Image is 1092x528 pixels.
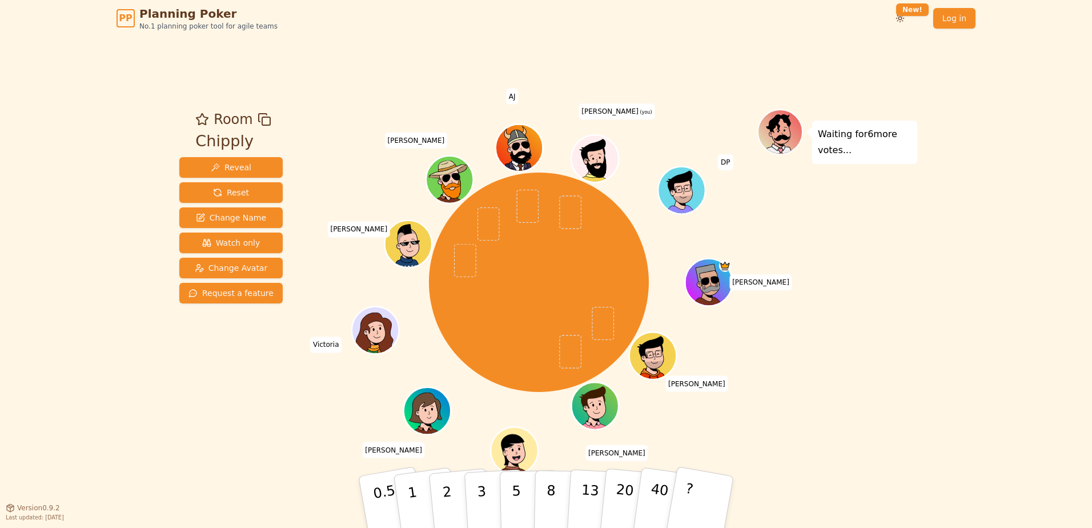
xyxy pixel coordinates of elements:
[665,376,728,392] span: Click to change your name
[573,137,617,181] button: Click to change your avatar
[6,503,60,513] button: Version0.9.2
[327,221,390,237] span: Click to change your name
[179,182,283,203] button: Reset
[310,337,342,353] span: Click to change your name
[195,109,209,130] button: Add as favourite
[214,109,252,130] span: Room
[195,262,268,274] span: Change Avatar
[213,187,249,198] span: Reset
[506,89,519,105] span: Click to change your name
[718,154,733,170] span: Click to change your name
[933,8,975,29] a: Log in
[719,260,731,272] span: Melissa is the host
[202,237,260,249] span: Watch only
[117,6,278,31] a: PPPlanning PokerNo.1 planning poker tool for agile teams
[179,233,283,253] button: Watch only
[139,6,278,22] span: Planning Poker
[818,126,912,158] p: Waiting for 6 more votes...
[896,3,929,16] div: New!
[196,212,266,223] span: Change Name
[729,274,792,290] span: Click to change your name
[362,442,425,458] span: Click to change your name
[585,445,648,461] span: Click to change your name
[139,22,278,31] span: No.1 planning poker tool for agile teams
[195,130,271,153] div: Chipply
[579,103,655,119] span: Click to change your name
[179,157,283,178] button: Reveal
[188,287,274,299] span: Request a feature
[119,11,132,25] span: PP
[179,207,283,228] button: Change Name
[179,258,283,278] button: Change Avatar
[6,514,64,521] span: Last updated: [DATE]
[17,503,60,513] span: Version 0.9.2
[385,133,448,149] span: Click to change your name
[639,110,652,115] span: (you)
[211,162,251,173] span: Reveal
[890,8,910,29] button: New!
[179,283,283,303] button: Request a feature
